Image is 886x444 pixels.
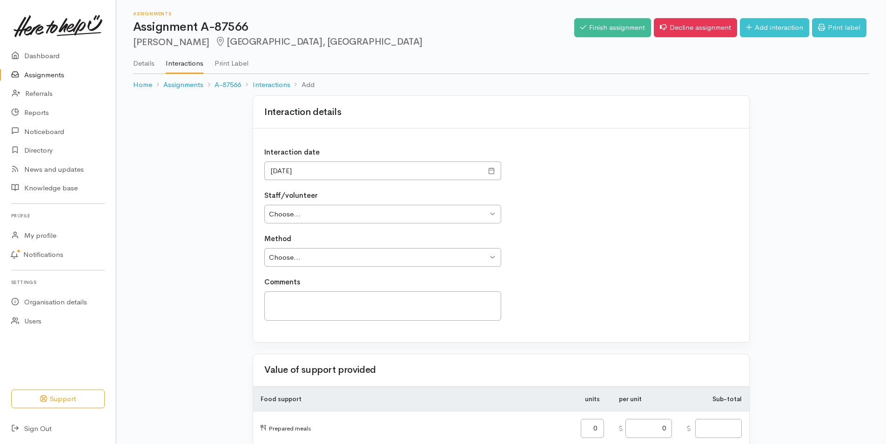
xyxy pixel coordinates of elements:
[133,20,574,34] h1: Assignment A-87566
[654,18,737,37] a: Decline assignment
[264,248,501,267] select: Choose...
[163,80,203,90] a: Assignments
[133,74,869,96] nav: breadcrumb
[611,387,679,411] td: per unit
[264,190,318,201] label: Staff/volunteer
[264,107,341,117] h2: Interaction details
[11,209,105,222] h6: Profile
[215,80,241,90] a: A-87566
[264,161,483,181] input: dd/mm/yyyy
[264,234,291,244] label: Method
[215,36,423,47] span: [GEOGRAPHIC_DATA], [GEOGRAPHIC_DATA]
[573,387,611,411] td: units
[812,18,866,37] a: Print label
[261,395,302,403] b: Food support
[133,11,574,16] h6: Assignments
[679,387,749,411] td: Sub-total
[166,47,203,74] a: Interactions
[264,205,501,224] select: Choose...
[574,18,651,37] a: Finish assignment
[215,47,248,73] a: Print Label
[133,80,152,90] a: Home
[253,80,290,90] a: Interactions
[264,147,320,158] label: Interaction date
[133,37,574,47] h2: [PERSON_NAME]
[133,47,154,73] a: Details
[11,390,105,409] button: Support
[740,18,809,37] a: Add interaction
[264,277,300,288] label: Comments
[11,276,105,289] h6: Settings
[264,365,376,375] h2: Value of support provided
[290,80,315,90] li: Add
